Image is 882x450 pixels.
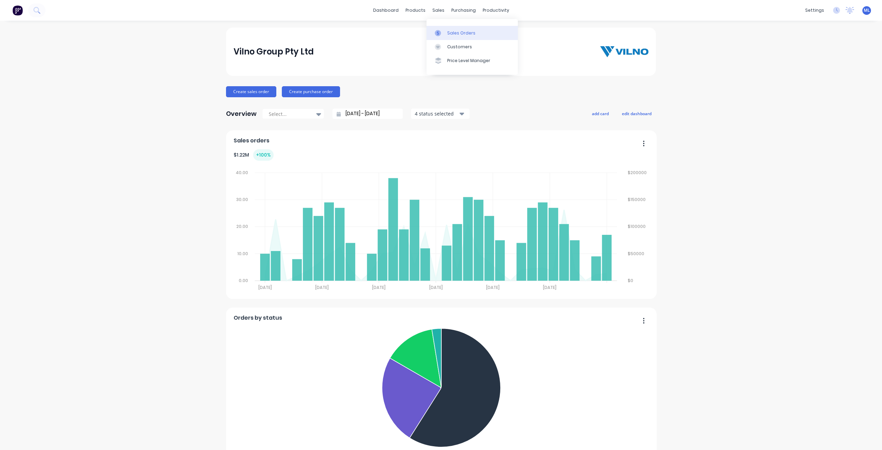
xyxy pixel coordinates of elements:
a: dashboard [370,5,402,16]
button: add card [587,109,613,118]
tspan: [DATE] [543,284,557,290]
tspan: $50000 [628,251,645,257]
button: edit dashboard [617,109,656,118]
div: 4 status selected [415,110,458,117]
div: + 100 % [253,149,274,161]
tspan: 30.00 [236,197,248,202]
a: Price Level Manager [427,54,518,68]
img: Factory [12,5,23,16]
tspan: [DATE] [486,284,500,290]
div: Sales Orders [447,30,475,36]
tspan: [DATE] [372,284,386,290]
span: Sales orders [234,137,269,145]
div: purchasing [448,5,479,16]
tspan: [DATE] [429,284,443,290]
tspan: $200000 [628,170,647,176]
tspan: [DATE] [315,284,329,290]
div: Price Level Manager [447,58,490,64]
tspan: 20.00 [236,224,248,230]
button: 4 status selected [411,109,470,119]
tspan: [DATE] [258,284,271,290]
div: settings [802,5,828,16]
div: products [402,5,429,16]
div: sales [429,5,448,16]
div: productivity [479,5,513,16]
div: Vilno Group Pty Ltd [234,45,314,59]
tspan: 10.00 [237,251,248,257]
span: ML [864,7,870,13]
div: $ 1.22M [234,149,274,161]
tspan: 40.00 [235,170,248,176]
button: Create purchase order [282,86,340,97]
div: Customers [447,44,472,50]
tspan: 0.00 [238,278,248,283]
tspan: $150000 [628,197,646,202]
a: Sales Orders [427,26,518,40]
button: Create sales order [226,86,276,97]
div: Overview [226,107,257,121]
img: Vilno Group Pty Ltd [600,46,648,57]
tspan: $100000 [628,224,646,230]
tspan: $0 [628,278,634,283]
a: Customers [427,40,518,54]
span: Orders by status [234,314,282,322]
